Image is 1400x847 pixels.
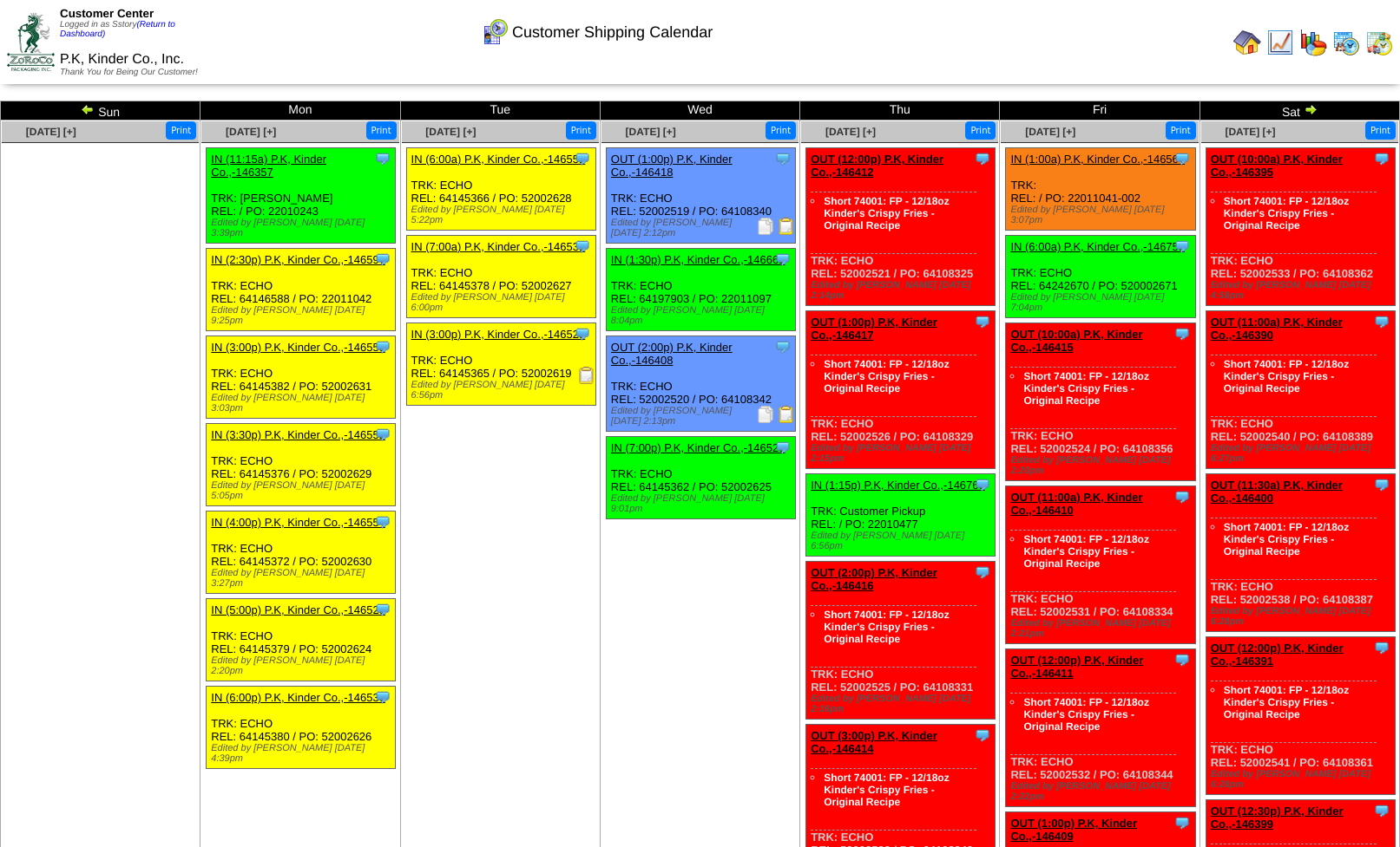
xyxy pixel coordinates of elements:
[1006,148,1195,231] div: TRK: REL: / PO: 22011041-002
[811,729,937,755] a: OUT (3:00p) P.K, Kinder Co.,-146414
[1023,696,1149,733] a: Short 74001: FP - 12/18oz Kinder's Crispy Fries - Original Recipe
[965,121,996,140] button: Print
[774,439,792,456] img: Tooltip
[374,426,391,443] img: Tooltip
[1006,323,1195,481] div: TRK: ECHO REL: 52002524 / PO: 64108356
[1025,126,1075,138] a: [DATE] [+]
[1010,491,1142,517] a: OUT (11:00a) P.K, Kinder Co.,-146410
[606,437,795,519] div: TRK: ECHO REL: 64145362 / PO: 52002625
[811,694,995,714] div: Edited by [PERSON_NAME] [DATE] 2:16pm
[1211,443,1395,464] div: Edited by [PERSON_NAME] [DATE] 6:27pm
[1173,150,1191,167] img: Tooltip
[60,20,175,39] span: Logged in as Sstory
[1365,121,1396,140] button: Print
[1166,121,1196,140] button: Print
[1173,325,1191,342] img: Tooltip
[1211,479,1343,505] a: OUT (11:30a) P.K, Kinder Co.,-146400
[481,18,509,46] img: calendarcustomer.gif
[574,150,591,167] img: Tooltip
[211,341,385,354] a: IN (3:00p) P.K, Kinder Co.,-146555
[611,406,795,427] div: Edited by [PERSON_NAME] [DATE] 2:13pm
[574,325,591,342] img: Tooltip
[778,406,795,423] img: Bill of Lading
[374,513,391,531] img: Tooltip
[774,338,792,355] img: Tooltip
[60,52,184,67] span: P.K, Kinder Co., Inc.
[806,311,996,469] div: TRK: ECHO REL: 52002526 / PO: 64108329
[611,253,785,266] a: IN (1:30p) P.K, Kinder Co.,-146661
[207,249,396,331] div: TRK: ECHO REL: 64146588 / PO: 22011042
[26,126,76,138] a: [DATE] [+]
[374,338,391,355] img: Tooltip
[811,316,937,342] a: OUT (1:00p) P.K, Kinder Co.,-146417
[611,218,795,238] div: Edited by [PERSON_NAME] [DATE] 2:12pm
[1010,781,1194,802] div: Edited by [PERSON_NAME] [DATE] 2:22pm
[211,480,395,501] div: Edited by [PERSON_NAME] [DATE] 5:05pm
[211,253,385,266] a: IN (2:30p) P.K, Kinder Co.,-146597
[81,102,95,116] img: arrowleft.gif
[611,441,785,454] a: IN (7:00p) P.K, Kinder Co.,-146529
[566,121,596,140] button: Print
[406,148,595,231] div: TRK: ECHO REL: 64145366 / PO: 52002628
[374,150,391,167] img: Tooltip
[824,772,950,808] a: Short 74001: FP - 12/18oz Kinder's Crispy Fries - Original Recipe
[1299,29,1327,56] img: graph.gif
[1365,29,1393,56] img: calendarinout.gif
[1023,370,1149,407] a: Short 74001: FP - 12/18oz Kinder's Crispy Fries - Original Recipe
[1211,153,1343,179] a: OUT (10:00a) P.K, Kinder Co.,-146395
[211,153,326,179] a: IN (11:15a) P.K, Kinder Co.,-146357
[411,240,586,253] a: IN (7:00a) P.K, Kinder Co.,-146531
[1211,805,1344,831] a: OUT (12:30p) P.K, Kinder Co.,-146399
[207,511,396,594] div: TRK: ECHO REL: 64145372 / PO: 52002630
[1373,802,1390,819] img: Tooltip
[1211,769,1395,790] div: Edited by [PERSON_NAME] [DATE] 6:28pm
[411,153,586,166] a: IN (6:00a) P.K, Kinder Co.,-146551
[606,249,795,331] div: TRK: ECHO REL: 64197903 / PO: 22011097
[411,205,595,225] div: Edited by [PERSON_NAME] [DATE] 5:22pm
[757,218,774,235] img: Packing Slip
[1173,651,1191,668] img: Tooltip
[211,568,395,589] div: Edited by [PERSON_NAME] [DATE] 3:27pm
[374,688,391,706] img: Tooltip
[1206,148,1395,306] div: TRK: ECHO REL: 52002533 / PO: 64108362
[1373,476,1390,493] img: Tooltip
[226,126,276,138] a: [DATE] [+]
[825,126,876,138] a: [DATE] [+]
[800,101,1000,121] td: Thu
[1023,533,1149,570] a: Short 74001: FP - 12/18oz Kinder's Crispy Fries - Original Recipe
[1373,313,1390,330] img: Tooltip
[811,566,937,592] a: OUT (2:00p) P.K, Kinder Co.,-146416
[1206,637,1395,795] div: TRK: ECHO REL: 52002541 / PO: 64108361
[811,531,995,551] div: Edited by [PERSON_NAME] [DATE] 6:56pm
[366,121,397,140] button: Print
[374,251,391,268] img: Tooltip
[626,126,676,138] a: [DATE] [+]
[1266,29,1294,56] img: line_graph.gif
[811,280,995,301] div: Edited by [PERSON_NAME] [DATE] 2:14pm
[974,564,991,581] img: Tooltip
[374,601,391,618] img: Tooltip
[7,13,55,71] img: ZoRoCo_Logo(Green%26Foil)%20jpg.webp
[778,218,795,235] img: Bill of Lading
[974,476,991,493] img: Tooltip
[211,691,385,704] a: IN (6:00p) P.K, Kinder Co.,-146530
[1206,311,1395,469] div: TRK: ECHO REL: 52002540 / PO: 64108389
[406,236,595,318] div: TRK: ECHO REL: 64145378 / PO: 52002627
[974,726,991,744] img: Tooltip
[1000,101,1200,121] td: Fri
[806,562,996,720] div: TRK: ECHO REL: 52002525 / PO: 64108331
[578,367,595,384] img: Receiving Document
[1006,236,1195,318] div: TRK: ECHO REL: 64242670 / PO: 520002671
[811,479,985,492] a: IN (1:15p) P.K, Kinder Co.,-146760
[425,126,476,138] span: [DATE] [+]
[1173,238,1191,255] img: Tooltip
[1006,649,1195,807] div: TRK: ECHO REL: 52002532 / PO: 64108344
[1224,195,1350,231] a: Short 74001: FP - 12/18oz Kinder's Crispy Fries - Original Recipe
[806,474,996,557] div: TRK: Customer Pickup REL: / PO: 22010477
[1211,280,1395,301] div: Edited by [PERSON_NAME] [DATE] 4:58pm
[207,336,396,419] div: TRK: ECHO REL: 64145382 / PO: 52002631
[806,148,996,306] div: TRK: ECHO REL: 52002521 / PO: 64108325
[611,493,795,514] div: Edited by [PERSON_NAME] [DATE] 9:01pm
